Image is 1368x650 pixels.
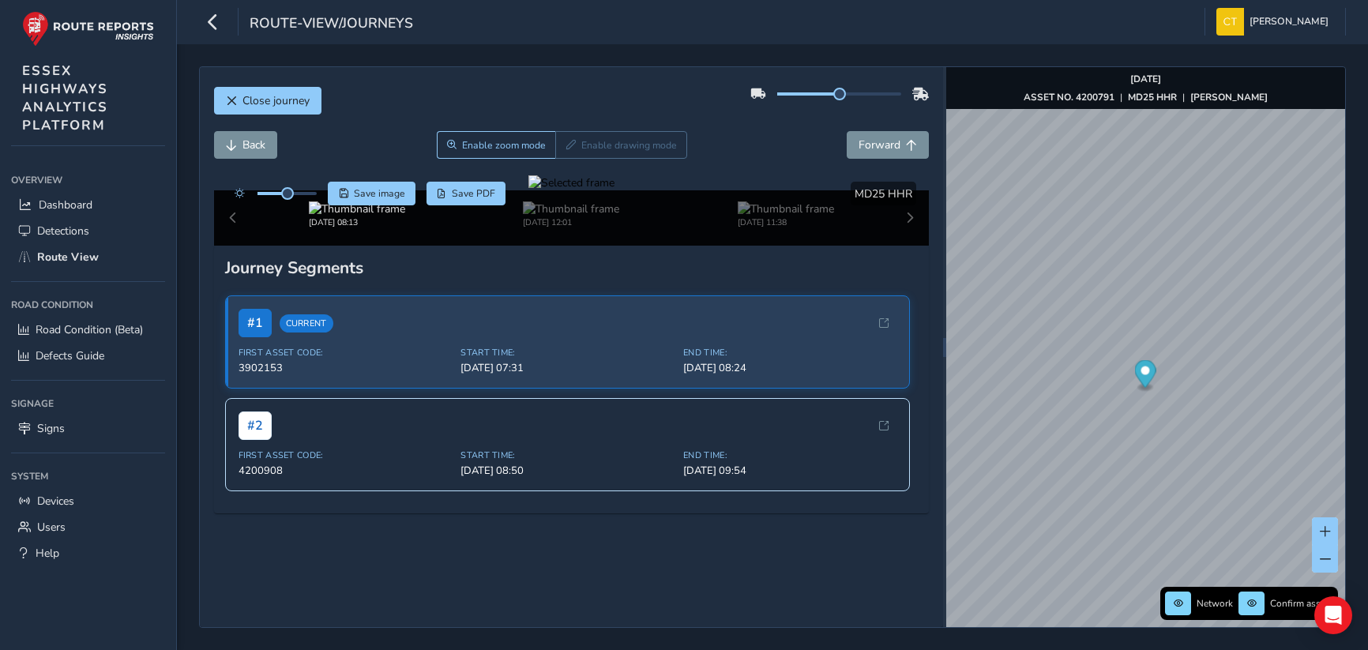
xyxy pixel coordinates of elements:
[22,11,154,47] img: rr logo
[242,93,310,108] span: Close journey
[36,322,143,337] span: Road Condition (Beta)
[11,168,165,192] div: Overview
[239,449,452,461] span: First Asset Code:
[1190,91,1268,103] strong: [PERSON_NAME]
[22,62,108,134] span: ESSEX HIGHWAYS ANALYTICS PLATFORM
[1314,596,1352,634] div: Open Intercom Messenger
[11,293,165,317] div: Road Condition
[523,201,619,216] img: Thumbnail frame
[1216,8,1334,36] button: [PERSON_NAME]
[11,514,165,540] a: Users
[1130,73,1161,85] strong: [DATE]
[1250,8,1329,36] span: [PERSON_NAME]
[462,139,546,152] span: Enable zoom mode
[37,224,89,239] span: Detections
[460,449,674,461] span: Start Time:
[460,347,674,359] span: Start Time:
[523,216,619,228] div: [DATE] 12:01
[1128,91,1177,103] strong: MD25 HHR
[855,186,912,201] span: MD25 HHR
[460,464,674,478] span: [DATE] 08:50
[11,317,165,343] a: Road Condition (Beta)
[452,187,495,200] span: Save PDF
[683,449,896,461] span: End Time:
[11,218,165,244] a: Detections
[460,361,674,375] span: [DATE] 07:31
[11,464,165,488] div: System
[250,13,413,36] span: route-view/journeys
[39,197,92,212] span: Dashboard
[242,137,265,152] span: Back
[427,182,506,205] button: PDF
[11,488,165,514] a: Devices
[328,182,415,205] button: Save
[309,201,405,216] img: Thumbnail frame
[214,131,277,159] button: Back
[309,216,405,228] div: [DATE] 08:13
[239,411,272,440] span: # 2
[11,343,165,369] a: Defects Guide
[1216,8,1244,36] img: diamond-layout
[37,520,66,535] span: Users
[225,257,919,279] div: Journey Segments
[847,131,929,159] button: Forward
[239,464,452,478] span: 4200908
[859,137,900,152] span: Forward
[11,244,165,270] a: Route View
[36,348,104,363] span: Defects Guide
[36,546,59,561] span: Help
[37,250,99,265] span: Route View
[239,309,272,337] span: # 1
[354,187,405,200] span: Save image
[1024,91,1268,103] div: | |
[11,415,165,441] a: Signs
[11,192,165,218] a: Dashboard
[1197,597,1233,610] span: Network
[280,314,333,333] span: Current
[738,216,834,228] div: [DATE] 11:38
[239,347,452,359] span: First Asset Code:
[1270,597,1333,610] span: Confirm assets
[11,392,165,415] div: Signage
[683,361,896,375] span: [DATE] 08:24
[239,361,452,375] span: 3902153
[1134,360,1156,393] div: Map marker
[683,464,896,478] span: [DATE] 09:54
[683,347,896,359] span: End Time:
[11,540,165,566] a: Help
[1024,91,1114,103] strong: ASSET NO. 4200791
[37,494,74,509] span: Devices
[437,131,556,159] button: Zoom
[214,87,321,115] button: Close journey
[738,201,834,216] img: Thumbnail frame
[37,421,65,436] span: Signs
